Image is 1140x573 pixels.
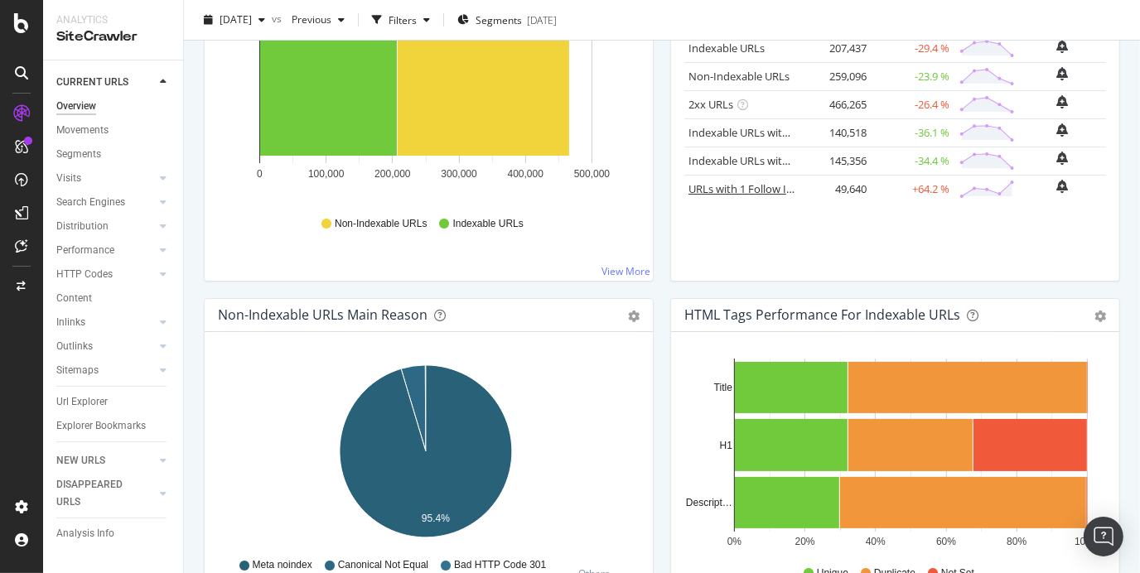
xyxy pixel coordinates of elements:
button: Filters [365,7,437,33]
a: Content [56,290,171,307]
a: URLs with 1 Follow Inlink [688,181,810,196]
div: Segments [56,146,101,163]
text: 100,000 [308,168,345,180]
text: Title [714,382,733,393]
button: [DATE] [197,7,272,33]
td: -34.4 % [871,147,954,175]
div: bell-plus [1057,40,1069,53]
div: Non-Indexable URLs Main Reason [218,306,427,323]
a: Segments [56,146,171,163]
td: 259,096 [804,62,871,90]
a: DISAPPEARED URLS [56,476,155,511]
button: Previous [285,7,351,33]
td: -23.9 % [871,62,954,90]
text: 400,000 [508,168,544,180]
td: -36.1 % [871,118,954,147]
text: 200,000 [374,168,411,180]
a: Performance [56,242,155,259]
button: Segments[DATE] [451,7,563,33]
a: NEW URLS [56,452,155,469]
div: Performance [56,242,114,259]
span: Bad HTTP Code 301 [454,558,546,572]
svg: A chart. [218,359,634,551]
a: Movements [56,122,171,139]
a: CURRENT URLS [56,74,155,91]
svg: A chart. [684,359,1100,551]
text: Descript… [686,497,732,508]
div: Url Explorer [56,393,108,411]
div: bell-plus [1057,152,1069,165]
div: Analytics [56,13,170,27]
text: 95.4% [422,513,450,525]
div: NEW URLS [56,452,105,469]
a: Indexable URLs with Bad H1 [688,125,827,140]
div: Filters [389,12,417,26]
td: 466,265 [804,90,871,118]
a: Indexable URLs with Bad Description [688,153,869,168]
div: SiteCrawler [56,27,170,46]
a: Url Explorer [56,393,171,411]
text: 40% [866,536,886,547]
td: 49,640 [804,175,871,203]
div: Sitemaps [56,362,99,379]
div: HTTP Codes [56,266,113,283]
text: 0 [257,168,263,180]
td: 207,437 [804,34,871,63]
div: Open Intercom Messenger [1084,517,1123,556]
td: -26.4 % [871,90,954,118]
div: bell-plus [1057,180,1069,193]
a: Distribution [56,218,155,235]
div: CURRENT URLS [56,74,128,91]
text: 500,000 [574,168,611,180]
a: HTTP Codes [56,266,155,283]
div: [DATE] [527,12,557,26]
div: Outlinks [56,338,93,355]
text: 60% [936,536,956,547]
div: Analysis Info [56,525,114,542]
a: Inlinks [56,314,155,331]
td: +64.2 % [871,175,954,203]
span: Indexable URLs [453,217,524,231]
span: 2025 Sep. 25th [220,12,252,26]
a: Search Engines [56,194,155,211]
a: 2xx URLs [688,97,733,112]
div: HTML Tags Performance for Indexable URLs [684,306,960,323]
text: 0% [727,536,742,547]
span: Non-Indexable URLs [335,217,427,231]
text: 100% [1075,536,1100,547]
div: gear [1094,311,1106,322]
a: Explorer Bookmarks [56,417,171,435]
td: 145,356 [804,147,871,175]
span: Previous [285,12,331,26]
td: -29.4 % [871,34,954,63]
a: Indexable URLs [688,41,765,55]
text: H1 [720,440,733,451]
a: Visits [56,170,155,187]
div: gear [628,311,640,322]
div: bell-plus [1057,123,1069,137]
div: DISAPPEARED URLS [56,476,140,511]
svg: A chart. [218,9,634,201]
a: Sitemaps [56,362,155,379]
a: Outlinks [56,338,155,355]
span: vs [272,11,285,25]
div: Distribution [56,218,109,235]
a: Analysis Info [56,525,171,542]
div: bell-plus [1057,95,1069,108]
span: Meta noindex [253,558,312,572]
td: 140,518 [804,118,871,147]
text: 80% [1007,536,1026,547]
span: Segments [476,12,522,26]
div: bell-plus [1057,67,1069,80]
div: Content [56,290,92,307]
div: Explorer Bookmarks [56,417,146,435]
div: Movements [56,122,109,139]
div: Overview [56,98,96,115]
div: Visits [56,170,81,187]
div: Search Engines [56,194,125,211]
span: Canonical Not Equal [338,558,428,572]
text: 20% [795,536,815,547]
